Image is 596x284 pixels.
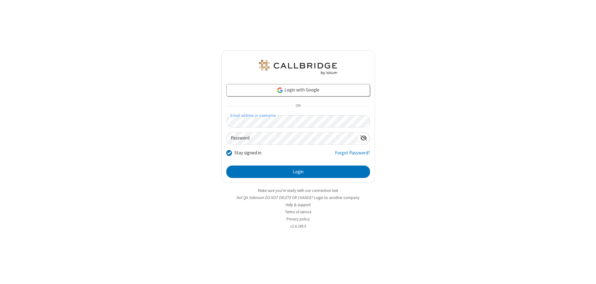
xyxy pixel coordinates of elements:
a: Forgot Password? [335,149,370,161]
a: Terms of service [285,209,311,215]
button: Login to another company [314,195,359,201]
img: QA Selenium DO NOT DELETE OR CHANGE [258,60,338,75]
li: Not QA Selenium DO NOT DELETE OR CHANGE? [221,195,375,201]
a: Privacy policy [287,216,310,222]
label: Stay signed in [234,149,261,157]
input: Email address or username [226,115,370,127]
li: v2.6.349.9 [221,223,375,229]
iframe: Chat [580,268,591,280]
img: google-icon.png [277,87,283,94]
button: Login [226,166,370,178]
div: Show password [358,132,370,144]
a: Login with Google [226,84,370,96]
input: Password [227,132,358,144]
a: Make sure you're ready with our connection test [258,188,338,193]
a: Help & support [286,202,311,207]
span: OR [293,102,303,110]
